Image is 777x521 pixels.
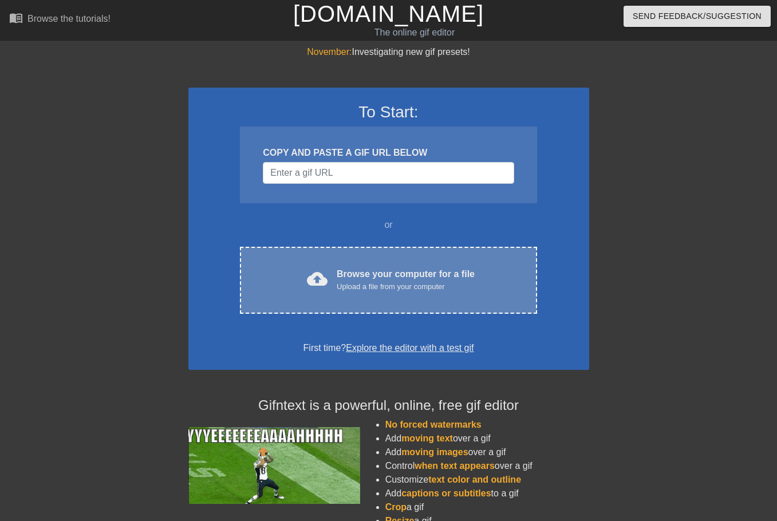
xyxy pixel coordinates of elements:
[307,269,328,289] span: cloud_upload
[188,397,589,414] h4: Gifntext is a powerful, online, free gif editor
[624,6,771,27] button: Send Feedback/Suggestion
[263,146,514,160] div: COPY AND PASTE A GIF URL BELOW
[263,162,514,184] input: Username
[203,341,574,355] div: First time?
[307,47,352,57] span: November:
[385,432,589,445] li: Add over a gif
[385,502,407,512] span: Crop
[27,14,111,23] div: Browse the tutorials!
[265,26,564,40] div: The online gif editor
[385,420,482,429] span: No forced watermarks
[385,500,589,514] li: a gif
[401,488,491,498] span: captions or subtitles
[633,9,762,23] span: Send Feedback/Suggestion
[218,218,559,232] div: or
[415,461,495,471] span: when text appears
[385,445,589,459] li: Add over a gif
[188,45,589,59] div: Investigating new gif presets!
[346,343,474,353] a: Explore the editor with a test gif
[401,433,453,443] span: moving text
[337,281,475,293] div: Upload a file from your computer
[9,11,23,25] span: menu_book
[293,1,484,26] a: [DOMAIN_NAME]
[385,487,589,500] li: Add to a gif
[9,11,111,29] a: Browse the tutorials!
[385,473,589,487] li: Customize
[385,459,589,473] li: Control over a gif
[188,427,360,504] img: football_small.gif
[203,102,574,122] h3: To Start:
[337,267,475,293] div: Browse your computer for a file
[428,475,521,484] span: text color and outline
[401,447,468,457] span: moving images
